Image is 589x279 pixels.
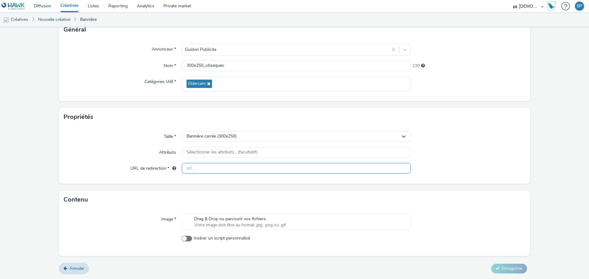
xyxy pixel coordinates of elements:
[502,266,523,271] span: Enregistrer
[547,1,558,11] a: Hawk Academy
[491,264,527,273] button: Enregistrer
[64,195,88,204] h3: Contenu
[77,12,100,27] a: Bannière
[149,44,179,52] label: Annonceur *
[187,134,237,139] span: Bannière carrée (300x250)
[577,2,582,11] div: BP
[3,17,9,23] img: mobile
[2,2,25,10] img: undefined Logo
[59,263,89,274] a: Annuler
[194,235,250,241] span: Insérer un script personnalisé
[187,150,258,155] span: Sélectionner les attributs... (facultatif)
[547,1,556,11] img: Hawk Academy
[128,163,179,172] label: URL de redirection *
[69,266,84,271] span: Annuler
[35,12,73,27] a: Nouvelle créative
[64,25,86,34] h3: Général
[64,112,93,122] h3: Propriétés
[159,214,179,222] label: Image *
[169,165,176,172] div: L'URL de redirection sera utilisée comme URL de validation avec certains SSP et ce sera l'URL de ...
[182,60,411,71] input: Nom
[412,63,420,69] span: 239
[156,147,179,156] label: Attributs
[188,81,206,86] span: Eldercare
[421,63,425,69] div: 255 caractères maximum
[161,131,179,140] label: Taille *
[142,76,179,85] label: Catégories IAB *
[161,60,179,69] label: Nom *
[194,222,286,228] span: Votre image doit être au format .jpg, .png ou .gif
[182,163,411,174] input: url...
[194,216,286,222] span: Drag & Drop ou parcourir vos fichiers.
